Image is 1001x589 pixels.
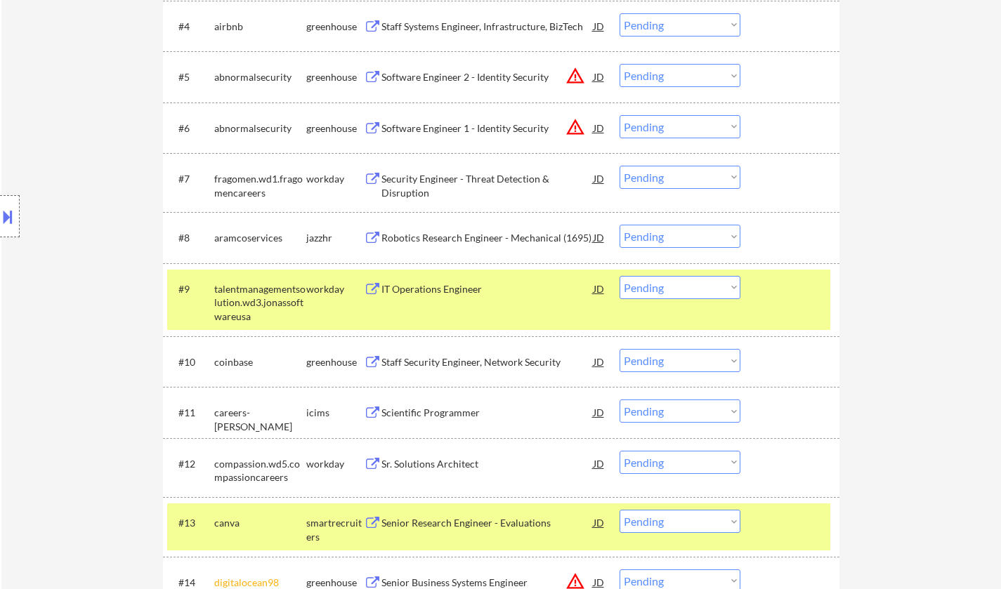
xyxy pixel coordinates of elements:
div: Scientific Programmer [381,406,594,420]
div: JD [592,349,606,374]
div: JD [592,510,606,535]
div: fragomen.wd1.fragomencareers [214,172,306,199]
div: #5 [178,70,203,84]
div: coinbase [214,355,306,369]
div: JD [592,166,606,191]
button: warning_amber [565,66,585,86]
div: Staff Systems Engineer, Infrastructure, BizTech [381,20,594,34]
div: JD [592,115,606,140]
div: greenhouse [306,121,364,135]
div: JD [592,64,606,89]
div: #4 [178,20,203,34]
div: Senior Research Engineer - Evaluations [381,516,594,530]
div: #13 [178,516,203,530]
div: JD [592,399,606,425]
div: JD [592,13,606,39]
div: workday [306,282,364,296]
div: workday [306,457,364,471]
div: Software Engineer 2 - Identity Security [381,70,594,84]
div: greenhouse [306,20,364,34]
div: JD [592,451,606,476]
div: Security Engineer - Threat Detection & Disruption [381,172,594,199]
div: IT Operations Engineer [381,282,594,296]
div: JD [592,225,606,250]
div: Sr. Solutions Architect [381,457,594,471]
div: greenhouse [306,355,364,369]
div: smartrecruiters [306,516,364,543]
div: talentmanagementsolution.wd3.jonassoftwareusa [214,282,306,324]
div: greenhouse [306,70,364,84]
div: Staff Security Engineer, Network Security [381,355,594,369]
div: JD [592,276,606,301]
div: abnormalsecurity [214,70,306,84]
div: #10 [178,355,203,369]
div: jazzhr [306,231,364,245]
div: compassion.wd5.compassioncareers [214,457,306,484]
div: aramcoservices [214,231,306,245]
div: Software Engineer 1 - Identity Security [381,121,594,135]
div: canva [214,516,306,530]
div: icims [306,406,364,420]
div: airbnb [214,20,306,34]
div: #11 [178,406,203,420]
div: abnormalsecurity [214,121,306,135]
div: workday [306,172,364,186]
button: warning_amber [565,117,585,137]
div: Robotics Research Engineer - Mechanical (1695) [381,231,594,245]
div: #12 [178,457,203,471]
div: careers-[PERSON_NAME] [214,406,306,433]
